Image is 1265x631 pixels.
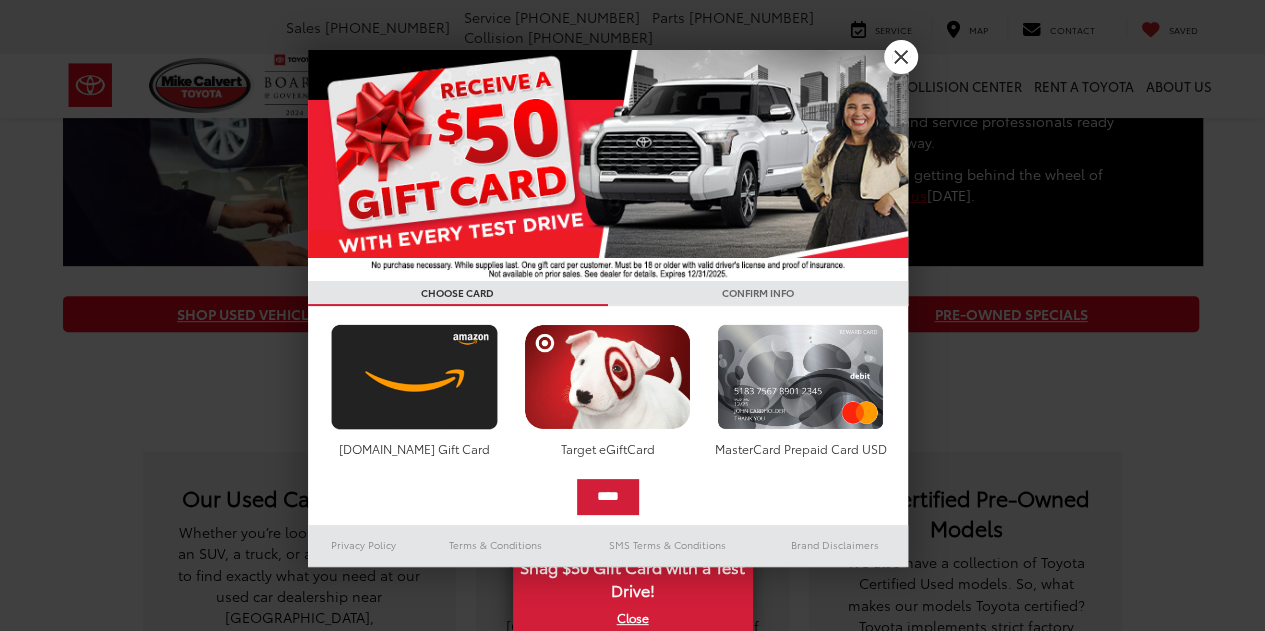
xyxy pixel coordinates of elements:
a: Brand Disclaimers [762,533,908,557]
h3: CHOOSE CARD [308,281,608,306]
div: Target eGiftCard [519,440,696,457]
a: SMS Terms & Conditions [573,533,762,557]
a: Terms & Conditions [419,533,572,557]
img: amazoncard.png [326,324,503,430]
span: Snag $50 Gift Card with a Test Drive! [515,546,751,607]
div: [DOMAIN_NAME] Gift Card [326,440,503,457]
img: targetcard.png [519,324,696,430]
div: MasterCard Prepaid Card USD [712,440,889,457]
a: Privacy Policy [308,533,420,557]
img: 55838_top_625864.jpg [308,50,908,281]
img: mastercard.png [712,324,889,430]
h3: CONFIRM INFO [608,281,908,306]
